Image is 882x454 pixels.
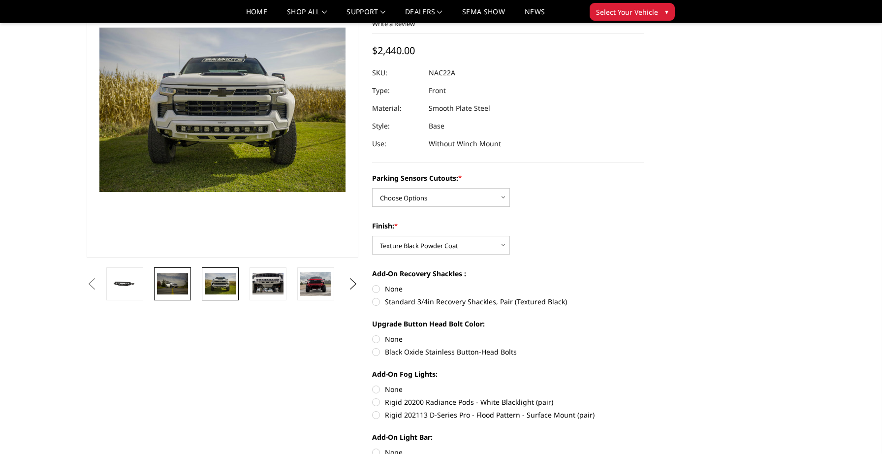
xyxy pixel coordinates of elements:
label: Standard 3/4in Recovery Shackles, Pair (Textured Black) [372,296,644,307]
a: Home [246,8,267,23]
label: Upgrade Button Head Bolt Color: [372,319,644,329]
label: None [372,334,644,344]
label: None [372,284,644,294]
label: Parking Sensors Cutouts: [372,173,644,183]
label: Rigid 202113 D-Series Pro - Flood Pattern - Surface Mount (pair) [372,410,644,420]
dd: NAC22A [429,64,455,82]
span: Select Your Vehicle [596,7,658,17]
a: Write a Review [372,19,415,28]
dd: Without Winch Mount [429,135,501,153]
img: 2022-2025 Chevrolet Silverado 1500 - Freedom Series - Base Front Bumper (non-winch) [300,272,331,296]
label: Finish: [372,221,644,231]
img: 2022-2025 Chevrolet Silverado 1500 - Freedom Series - Base Front Bumper (non-winch) [157,273,188,294]
label: Black Oxide Stainless Button-Head Bolts [372,347,644,357]
dd: Smooth Plate Steel [429,99,490,117]
img: 2022-2025 Chevrolet Silverado 1500 - Freedom Series - Base Front Bumper (non-winch) [252,273,283,294]
a: Support [346,8,385,23]
label: None [372,384,644,394]
dt: SKU: [372,64,421,82]
button: Previous [84,277,99,292]
dt: Use: [372,135,421,153]
span: $2,440.00 [372,44,415,57]
a: News [525,8,545,23]
label: Add-On Light Bar: [372,432,644,442]
img: 2022-2025 Chevrolet Silverado 1500 - Freedom Series - Base Front Bumper (non-winch) [205,273,236,294]
a: SEMA Show [462,8,505,23]
dt: Material: [372,99,421,117]
dt: Style: [372,117,421,135]
button: Select Your Vehicle [590,3,675,21]
dt: Type: [372,82,421,99]
dd: Front [429,82,446,99]
label: Add-On Fog Lights: [372,369,644,379]
button: Next [346,277,361,292]
label: Add-On Recovery Shackles : [372,268,644,279]
dd: Base [429,117,444,135]
a: shop all [287,8,327,23]
a: Dealers [405,8,442,23]
label: Rigid 20200 Radiance Pods - White Blacklight (pair) [372,397,644,407]
span: ▾ [665,6,668,17]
